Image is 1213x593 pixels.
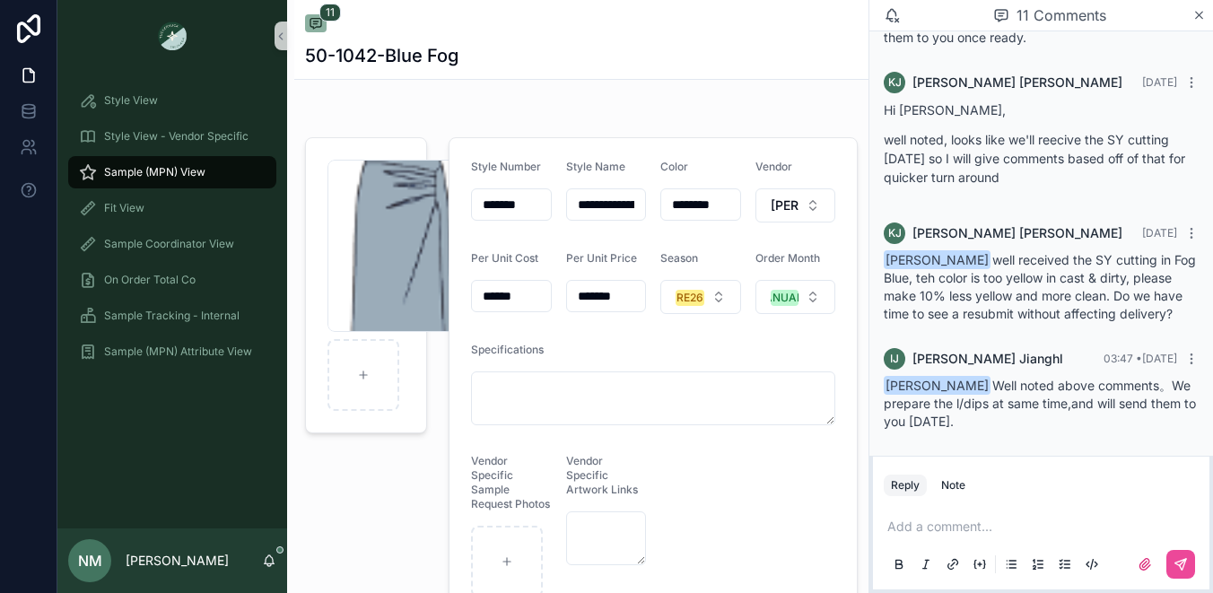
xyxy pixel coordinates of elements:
span: [PERSON_NAME] [884,250,990,269]
span: [PERSON_NAME] [771,196,799,214]
div: scrollable content [57,72,287,391]
span: Season [660,251,698,265]
span: Style Number [471,160,541,173]
a: Sample Tracking - Internal [68,300,276,332]
a: Sample (MPN) Attribute View [68,336,276,368]
a: Fit View [68,192,276,224]
span: Per Unit Cost [471,251,538,265]
a: Style View - Vendor Specific [68,120,276,153]
button: 11 [305,14,327,36]
span: [PERSON_NAME] [884,376,990,395]
div: JANUARY [758,290,811,306]
a: Style View [68,84,276,117]
p: [PERSON_NAME] [126,552,229,570]
span: Sample Coordinator View [104,237,234,251]
span: Per Unit Price [566,251,637,265]
span: Sample Tracking - Internal [104,309,240,323]
span: KJ [888,75,902,90]
button: Select Button [755,280,836,314]
button: Note [934,475,973,496]
span: Specifications [471,343,544,356]
span: [DATE] [1142,226,1177,240]
span: Style Name [566,160,625,173]
span: KJ [888,226,902,240]
p: well noted, looks like we'll reecive the SY cutting [DATE] so I will give comments based off of t... [884,130,1199,187]
span: Sample (MPN) Attribute View [104,344,252,359]
span: Color [660,160,688,173]
h1: 50-1042-Blue Fog [305,43,458,68]
span: Vendor Specific Artwork Links [566,454,638,496]
button: Reply [884,475,927,496]
span: [PERSON_NAME] [PERSON_NAME] [912,224,1122,242]
span: well received the SY cutting in Fog Blue, teh color is too yellow in cast & dirty, please make 10... [884,252,1196,321]
a: Sample (MPN) View [68,156,276,188]
span: Fit View [104,201,144,215]
span: Vendor Specific Sample Request Photos [471,454,550,510]
span: Order Month [755,251,820,265]
span: 03:47 • [DATE] [1104,352,1177,365]
span: 11 Comments [1017,4,1106,26]
span: 11 [319,4,341,22]
div: RE26 [676,290,703,306]
span: [DATE] [1142,75,1177,89]
span: [PERSON_NAME] [PERSON_NAME] [912,74,1122,92]
span: Style View - Vendor Specific [104,129,249,144]
span: Style View [104,93,158,108]
img: App logo [158,22,187,50]
span: Sample (MPN) View [104,165,205,179]
span: [PERSON_NAME] Jianghl [912,350,1063,368]
a: On Order Total Co [68,264,276,296]
span: Well noted above comments。We prepare the l/dips at same time,and will send them to you [DATE]. [884,378,1196,429]
div: Note [941,478,965,493]
p: Hi [PERSON_NAME], [884,100,1199,119]
span: IJ [890,352,899,366]
span: NM [78,550,102,571]
a: Sample Coordinator View [68,228,276,260]
button: Select Button [660,280,741,314]
span: On Order Total Co [104,273,196,287]
button: Select Button [755,188,836,222]
span: Vendor [755,160,792,173]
